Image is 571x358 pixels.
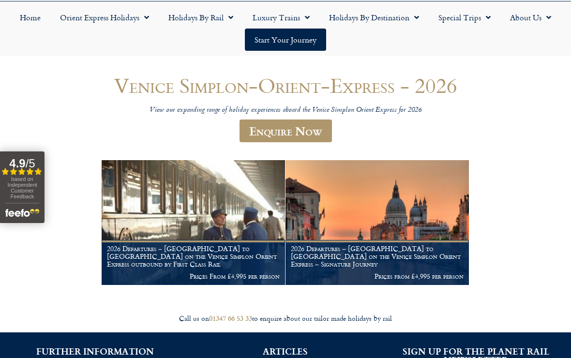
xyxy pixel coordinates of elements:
p: View our expanding range of holiday experiences aboard the Venice Simplon Orient Express for 2026 [53,106,518,115]
div: Call us on to enquire about our tailor made holidays by rail [15,314,556,323]
a: 2026 Departures – [GEOGRAPHIC_DATA] to [GEOGRAPHIC_DATA] on the Venice Simplon Orient Express – S... [285,160,469,285]
a: Home [10,6,50,29]
a: Orient Express Holidays [50,6,159,29]
h2: FURTHER INFORMATION [15,347,176,356]
p: Prices from £4,995 per person [291,272,464,280]
p: Prices From £4,995 per person [107,272,280,280]
img: Orient Express Special Venice compressed [285,160,469,285]
a: 2026 Departures – [GEOGRAPHIC_DATA] to [GEOGRAPHIC_DATA] on the Venice Simplon Orient Express out... [102,160,285,285]
h1: 2026 Departures – [GEOGRAPHIC_DATA] to [GEOGRAPHIC_DATA] on the Venice Simplon Orient Express – S... [291,245,464,268]
a: Special Trips [429,6,500,29]
a: Holidays by Destination [319,6,429,29]
a: Holidays by Rail [159,6,243,29]
a: Start your Journey [245,29,326,51]
h1: 2026 Departures – [GEOGRAPHIC_DATA] to [GEOGRAPHIC_DATA] on the Venice Simplon Orient Express out... [107,245,280,268]
a: About Us [500,6,561,29]
h1: Venice Simplon-Orient-Express - 2026 [53,74,518,97]
a: Luxury Trains [243,6,319,29]
a: Enquire Now [240,119,332,142]
a: 01347 66 53 33 [209,313,252,323]
h2: ARTICLES [205,347,366,356]
nav: Menu [5,6,566,51]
